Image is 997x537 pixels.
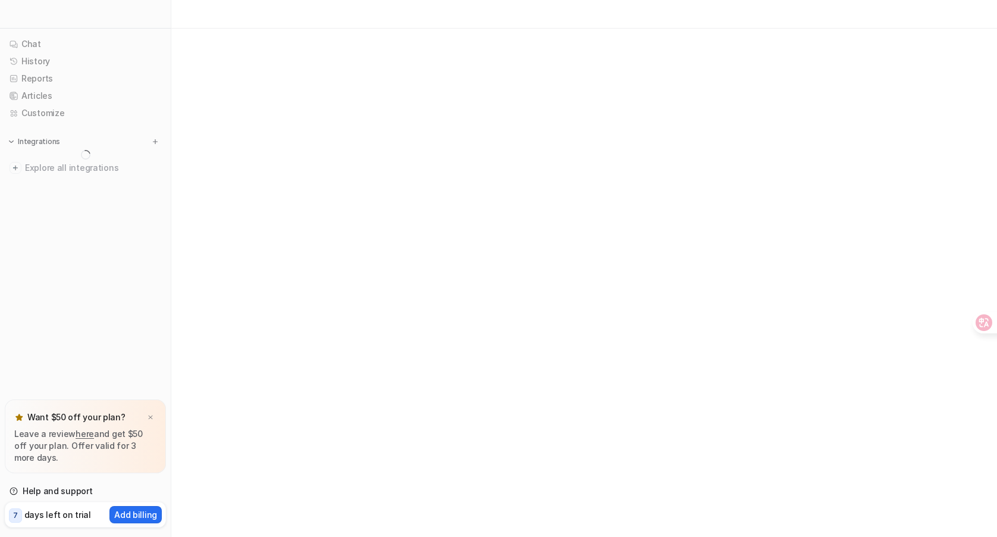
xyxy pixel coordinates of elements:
[147,414,154,422] img: x
[25,158,161,177] span: Explore all integrations
[5,70,166,87] a: Reports
[151,138,159,146] img: menu_add.svg
[5,160,166,176] a: Explore all integrations
[13,510,18,521] p: 7
[114,508,157,521] p: Add billing
[5,105,166,121] a: Customize
[14,428,156,464] p: Leave a review and get $50 off your plan. Offer valid for 3 more days.
[24,508,91,521] p: days left on trial
[109,506,162,523] button: Add billing
[76,429,94,439] a: here
[5,88,166,104] a: Articles
[14,413,24,422] img: star
[5,53,166,70] a: History
[10,162,21,174] img: explore all integrations
[5,36,166,52] a: Chat
[27,411,126,423] p: Want $50 off your plan?
[5,136,64,148] button: Integrations
[7,138,15,146] img: expand menu
[18,137,60,146] p: Integrations
[5,483,166,499] a: Help and support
